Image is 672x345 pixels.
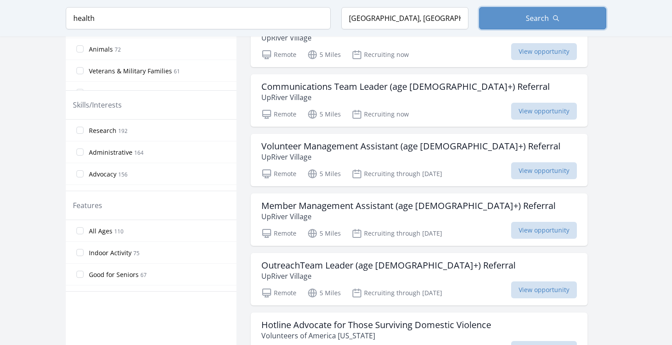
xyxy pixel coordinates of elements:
[89,45,113,54] span: Animals
[511,222,577,239] span: View opportunity
[261,288,296,298] p: Remote
[307,49,341,60] p: 5 Miles
[261,152,560,162] p: UpRiver Village
[307,109,341,120] p: 5 Miles
[76,170,84,177] input: Advocacy 156
[89,126,116,135] span: Research
[511,43,577,60] span: View opportunity
[174,68,180,75] span: 61
[261,49,296,60] p: Remote
[251,253,588,305] a: OutreachTeam Leader (age [DEMOGRAPHIC_DATA]+) Referral UpRiver Village Remote 5 Miles Recruiting ...
[307,228,341,239] p: 5 Miles
[89,270,139,279] span: Good for Seniors
[76,227,84,234] input: All Ages 110
[352,109,409,120] p: Recruiting now
[73,200,102,211] legend: Features
[261,168,296,179] p: Remote
[76,127,84,134] input: Research 192
[76,89,84,96] input: Women's Issues 55
[89,227,112,236] span: All Ages
[138,89,144,97] span: 55
[73,100,122,110] legend: Skills/Interests
[261,228,296,239] p: Remote
[76,148,84,156] input: Administrative 164
[261,211,556,222] p: UpRiver Village
[251,193,588,246] a: Member Management Assistant (age [DEMOGRAPHIC_DATA]+) Referral UpRiver Village Remote 5 Miles Rec...
[352,168,442,179] p: Recruiting through [DATE]
[261,32,534,43] p: UpRiver Village
[140,271,147,279] span: 67
[89,148,132,157] span: Administrative
[261,320,491,330] h3: Hotline Advocate for Those Surviving Domestic Violence
[115,46,121,53] span: 72
[261,109,296,120] p: Remote
[251,15,588,67] a: Communications Assistant (age [DEMOGRAPHIC_DATA]+) Referral UpRiver Village Remote 5 Miles Recrui...
[251,134,588,186] a: Volunteer Management Assistant (age [DEMOGRAPHIC_DATA]+) Referral UpRiver Village Remote 5 Miles ...
[89,249,132,257] span: Indoor Activity
[76,45,84,52] input: Animals 72
[89,170,116,179] span: Advocacy
[261,81,550,92] h3: Communications Team Leader (age [DEMOGRAPHIC_DATA]+) Referral
[261,271,516,281] p: UpRiver Village
[261,260,516,271] h3: OutreachTeam Leader (age [DEMOGRAPHIC_DATA]+) Referral
[89,88,136,97] span: Women's Issues
[261,92,550,103] p: UpRiver Village
[526,13,549,24] span: Search
[511,103,577,120] span: View opportunity
[341,7,468,29] input: Location
[307,168,341,179] p: 5 Miles
[66,7,331,29] input: Keyword
[89,67,172,76] span: Veterans & Military Families
[352,288,442,298] p: Recruiting through [DATE]
[118,127,128,135] span: 192
[118,171,128,178] span: 156
[261,201,556,211] h3: Member Management Assistant (age [DEMOGRAPHIC_DATA]+) Referral
[261,141,560,152] h3: Volunteer Management Assistant (age [DEMOGRAPHIC_DATA]+) Referral
[511,281,577,298] span: View opportunity
[352,49,409,60] p: Recruiting now
[307,288,341,298] p: 5 Miles
[76,271,84,278] input: Good for Seniors 67
[133,249,140,257] span: 75
[76,249,84,256] input: Indoor Activity 75
[479,7,606,29] button: Search
[261,330,491,341] p: Volunteers of America [US_STATE]
[76,67,84,74] input: Veterans & Military Families 61
[251,74,588,127] a: Communications Team Leader (age [DEMOGRAPHIC_DATA]+) Referral UpRiver Village Remote 5 Miles Recr...
[511,162,577,179] span: View opportunity
[134,149,144,156] span: 164
[114,228,124,235] span: 110
[352,228,442,239] p: Recruiting through [DATE]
